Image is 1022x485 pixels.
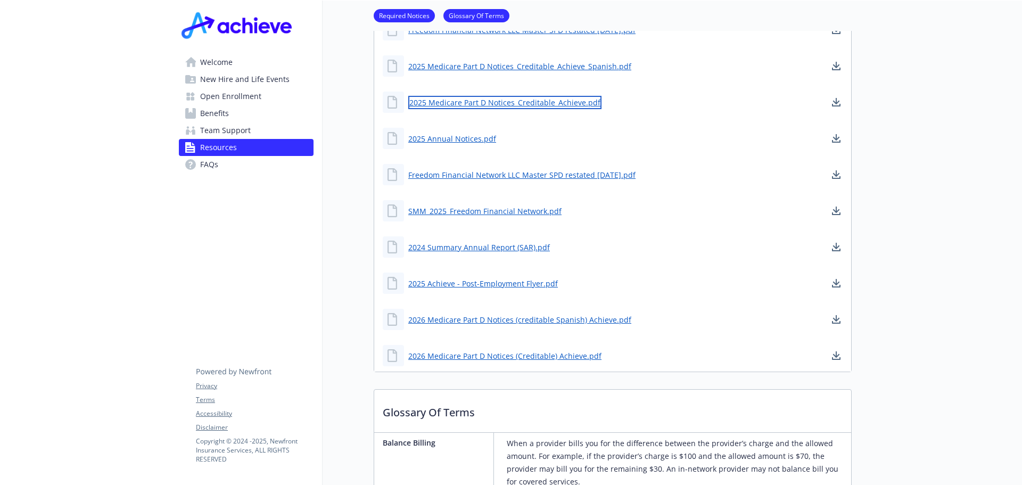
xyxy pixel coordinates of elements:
a: Welcome [179,54,314,71]
a: 2025 Annual Notices.pdf [408,133,496,144]
a: Freedom Financial Network LLC Master SPD restated [DATE].pdf [408,169,636,180]
span: FAQs [200,156,218,173]
a: Privacy [196,381,313,391]
a: Benefits [179,105,314,122]
a: Open Enrollment [179,88,314,105]
a: 2025 Medicare Part D Notices_Creditable_Achieve_Spanish.pdf [408,61,631,72]
a: download document [830,60,843,72]
a: New Hire and Life Events [179,71,314,88]
p: Glossary Of Terms [374,390,851,429]
a: 2025 Achieve - Post-Employment Flyer.pdf [408,278,558,289]
a: download document [830,349,843,362]
p: Balance Billing [383,437,489,448]
a: Resources [179,139,314,156]
a: FAQs [179,156,314,173]
p: Copyright © 2024 - 2025 , Newfront Insurance Services, ALL RIGHTS RESERVED [196,437,313,464]
span: Benefits [200,105,229,122]
a: download document [830,277,843,290]
a: SMM_2025_Freedom Financial Network.pdf [408,205,562,217]
a: 2025 Medicare Part D Notices_Creditable_Achieve.pdf [408,96,601,109]
span: Resources [200,139,237,156]
span: Welcome [200,54,233,71]
a: download document [830,96,843,109]
a: Accessibility [196,409,313,418]
a: download document [830,204,843,217]
a: Required Notices [374,10,435,20]
span: New Hire and Life Events [200,71,290,88]
span: Open Enrollment [200,88,261,105]
a: Disclaimer [196,423,313,432]
a: Terms [196,395,313,405]
a: download document [830,168,843,181]
a: download document [830,132,843,145]
a: Team Support [179,122,314,139]
a: 2026 Medicare Part D Notices (Creditable) Achieve.pdf [408,350,601,361]
a: 2024 Summary Annual Report (SAR).pdf [408,242,550,253]
span: Team Support [200,122,251,139]
a: 2026 Medicare Part D Notices (creditable Spanish) Achieve.pdf [408,314,631,325]
a: download document [830,241,843,253]
a: download document [830,313,843,326]
a: Glossary Of Terms [443,10,509,20]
